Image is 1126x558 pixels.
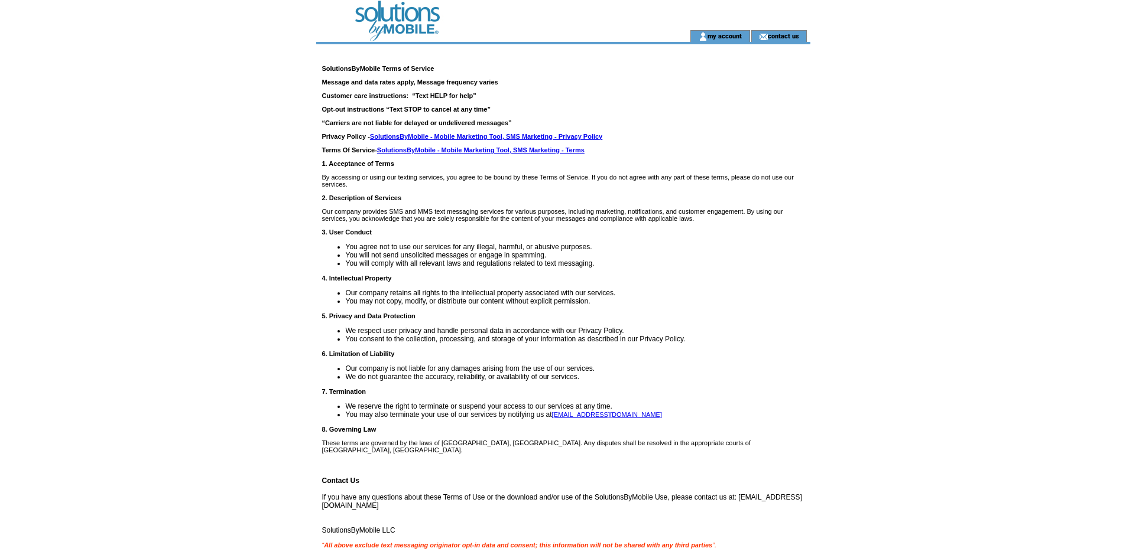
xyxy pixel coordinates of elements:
[322,208,810,222] p: Our company provides SMS and MMS text messaging services for various purposes, including marketin...
[322,275,392,282] strong: 4. Intellectual Property
[322,350,395,357] strong: 6. Limitation of Liability
[346,297,810,305] li: You may not copy, modify, or distribute our content without explicit permission.
[322,426,377,433] strong: 8. Governing Law
[322,65,810,549] span: If you have any questions about these Terms of Use or the download and/or use of the SolutionsByM...
[322,160,394,167] strong: 1. Acceptance of Terms
[370,133,602,140] a: SolutionsByMobile - Mobile Marketing Tool, SMS Marketing - Privacy Policy
[768,32,799,40] a: contact us
[322,65,434,72] strong: SolutionsByMobile Terms of Service
[322,133,603,140] strong: Privacy Policy -
[322,119,512,126] strong: “Carriers are not liable for delayed or undelivered messages”
[322,312,416,319] strong: 5. Privacy and Data Protection
[324,541,712,549] strong: All above exclude text messaging originator opt-in data and consent; this information will not be...
[322,79,498,86] strong: Message and data rates apply, Message frequency varies
[346,373,810,381] li: We do not guarantee the accuracy, reliability, or availability of our services.
[322,174,810,188] p: By accessing or using our texting services, you agree to be bound by these Terms of Service. If y...
[346,243,810,251] li: You agree not to use our services for any illegal, harmful, or abusive purposes.
[552,411,662,418] a: [EMAIL_ADDRESS][DOMAIN_NAME]
[346,364,810,373] li: Our company is not liable for any damages arising from the use of our services.
[322,92,476,99] strong: Customer care instructions: “Text HELP for help”
[346,259,810,267] li: You will comply with all relevant laws and regulations related to text messaging.
[322,439,810,453] p: These terms are governed by the laws of [GEOGRAPHIC_DATA], [GEOGRAPHIC_DATA]. Any disputes shall ...
[346,289,810,297] li: Our company retains all rights to the intellectual property associated with our services.
[322,106,491,113] strong: Opt-out instructions “Text STOP to cancel at any time”
[759,32,768,41] img: contact_us_icon.gif;jsessionid=F64E2596228D63ED7FEF98AF8E8C526C
[346,335,810,343] li: You consent to the collection, processing, and storage of your information as described in our Pr...
[699,32,708,41] img: account_icon.gif;jsessionid=F64E2596228D63ED7FEF98AF8E8C526C
[322,541,716,549] em: “ ”.
[322,146,585,154] strong: Terms Of Service-
[322,388,366,395] strong: 7. Termination
[346,327,810,335] li: We respect user privacy and handle personal data in accordance with our Privacy Policy.
[322,229,372,236] strong: 3. User Conduct
[708,32,742,40] a: my account
[346,402,810,410] li: We reserve the right to terminate or suspend your access to our services at any time.
[346,251,810,259] li: You will not send unsolicited messages or engage in spamming.
[322,194,402,201] strong: 2. Description of Services
[346,410,810,419] li: You may also terminate your use of our services by notifying us at
[322,477,359,485] strong: Contact Us
[377,146,585,154] a: SolutionsByMobile - Mobile Marketing Tool, SMS Marketing - Terms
